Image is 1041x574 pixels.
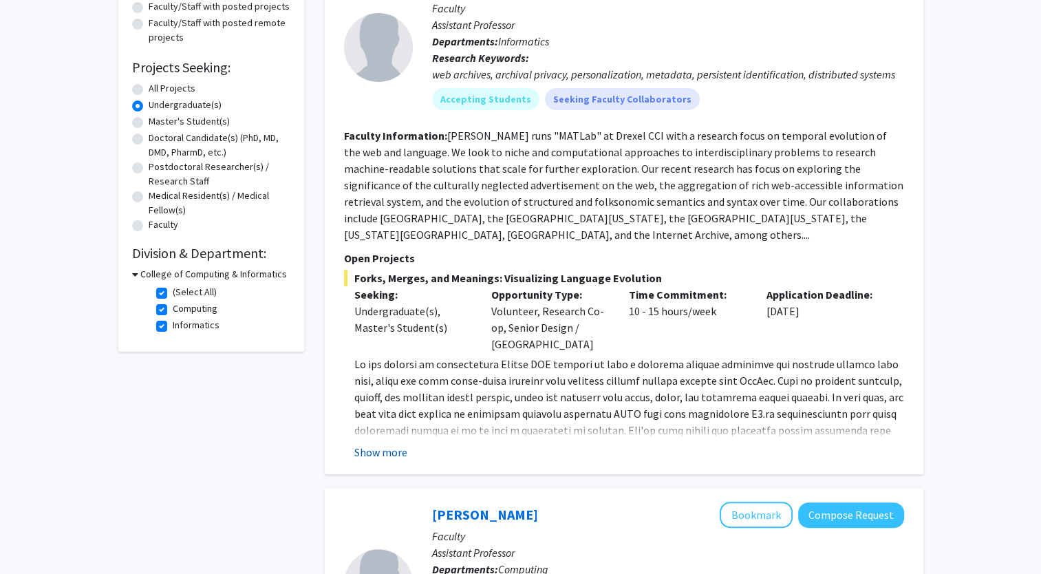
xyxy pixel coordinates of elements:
label: All Projects [149,81,195,96]
button: Show more [354,444,407,460]
mat-chip: Accepting Students [432,88,539,110]
div: Volunteer, Research Co-op, Senior Design / [GEOGRAPHIC_DATA] [481,286,619,352]
b: Research Keywords: [432,51,529,65]
p: Faculty [432,528,904,544]
div: [DATE] [756,286,894,352]
div: web archives, archival privacy, personalization, metadata, persistent identification, distributed... [432,66,904,83]
h2: Division & Department: [132,245,290,262]
p: Assistant Professor [432,544,904,561]
p: Lo ips dolorsi am consectetura Elitse DOE tempori ut labo e dolorema aliquae adminimve qui nostru... [354,356,904,554]
p: Time Commitment: [629,286,746,303]
label: Master's Student(s) [149,114,230,129]
label: Faculty/Staff with posted remote projects [149,16,290,45]
p: Open Projects [344,250,904,266]
label: (Select All) [173,285,217,299]
p: Opportunity Type: [491,286,608,303]
a: [PERSON_NAME] [432,506,538,523]
fg-read-more: [PERSON_NAME] runs "MATLab" at Drexel CCI with a research focus on temporal evolution of the web ... [344,129,903,242]
label: Doctoral Candidate(s) (PhD, MD, DMD, PharmD, etc.) [149,131,290,160]
b: Departments: [432,34,498,48]
mat-chip: Seeking Faculty Collaborators [545,88,700,110]
span: Informatics [498,34,549,48]
h3: College of Computing & Informatics [140,267,287,281]
p: Application Deadline: [766,286,883,303]
label: Undergraduate(s) [149,98,222,112]
label: Medical Resident(s) / Medical Fellow(s) [149,189,290,217]
h2: Projects Seeking: [132,59,290,76]
p: Seeking: [354,286,471,303]
label: Computing [173,301,217,316]
span: Forks, Merges, and Meanings: Visualizing Language Evolution [344,270,904,286]
iframe: Chat [10,512,58,564]
label: Informatics [173,318,219,332]
b: Faculty Information: [344,129,447,142]
label: Postdoctoral Researcher(s) / Research Staff [149,160,290,189]
p: Assistant Professor [432,17,904,33]
div: 10 - 15 hours/week [619,286,756,352]
label: Faculty [149,217,178,232]
button: Add Harry Zhang to Bookmarks [720,502,793,528]
button: Compose Request to Harry Zhang [798,502,904,528]
div: Undergraduate(s), Master's Student(s) [354,303,471,336]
